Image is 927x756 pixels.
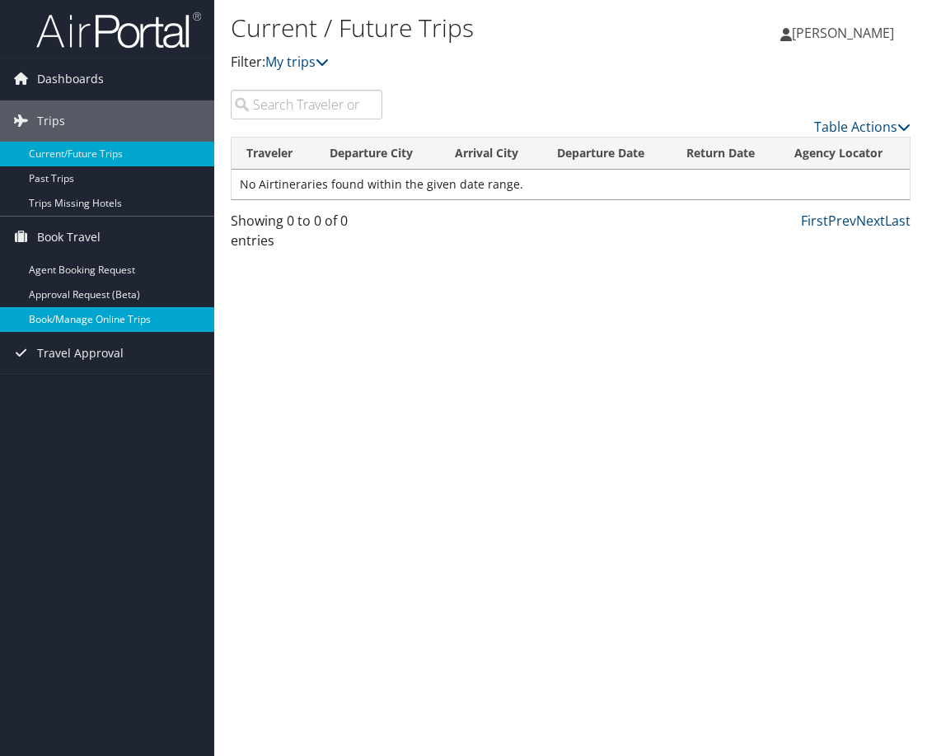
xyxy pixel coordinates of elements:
[440,138,543,170] th: Arrival City: activate to sort column ascending
[265,53,329,71] a: My trips
[814,118,911,136] a: Table Actions
[232,138,315,170] th: Traveler: activate to sort column ascending
[232,170,910,199] td: No Airtineraries found within the given date range.
[231,52,684,73] p: Filter:
[828,212,856,230] a: Prev
[780,8,911,58] a: [PERSON_NAME]
[885,212,911,230] a: Last
[801,212,828,230] a: First
[542,138,672,170] th: Departure Date: activate to sort column descending
[792,24,894,42] span: [PERSON_NAME]
[36,11,201,49] img: airportal-logo.png
[231,90,382,119] input: Search Traveler or Arrival City
[231,11,684,45] h1: Current / Future Trips
[856,212,885,230] a: Next
[37,333,124,374] span: Travel Approval
[672,138,780,170] th: Return Date: activate to sort column ascending
[780,138,910,170] th: Agency Locator: activate to sort column ascending
[231,211,382,259] div: Showing 0 to 0 of 0 entries
[37,58,104,100] span: Dashboards
[37,217,101,258] span: Book Travel
[37,100,65,142] span: Trips
[315,138,439,170] th: Departure City: activate to sort column ascending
